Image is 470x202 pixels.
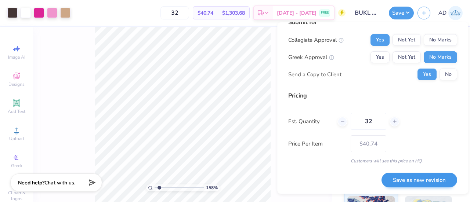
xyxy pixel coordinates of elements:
[206,184,218,191] span: 158 %
[424,51,457,63] button: No Marks
[448,6,463,20] img: Ava Dee
[222,9,245,17] span: $1,303.68
[288,18,457,27] div: Submit for
[8,109,25,114] span: Add Text
[288,158,457,164] div: Customers will see this price on HQ.
[8,54,25,60] span: Image AI
[198,9,213,17] span: $40.74
[440,69,457,80] button: No
[288,53,334,61] div: Greek Approval
[370,51,390,63] button: Yes
[389,7,414,19] button: Save
[438,6,463,20] a: AD
[288,117,332,125] label: Est. Quantity
[11,163,22,169] span: Greek
[288,36,344,44] div: Collegiate Approval
[288,139,345,148] label: Price Per Item
[351,113,386,130] input: – –
[370,34,390,46] button: Yes
[160,6,189,19] input: – –
[382,172,457,187] button: Save as new revision
[393,34,421,46] button: Not Yet
[8,81,25,87] span: Designs
[349,5,385,20] input: Untitled Design
[424,34,457,46] button: No Marks
[288,70,341,78] div: Send a Copy to Client
[9,136,24,142] span: Upload
[18,179,44,186] strong: Need help?
[44,179,75,186] span: Chat with us.
[321,10,329,15] span: FREE
[438,9,446,17] span: AD
[417,69,437,80] button: Yes
[393,51,421,63] button: Not Yet
[277,9,317,17] span: [DATE] - [DATE]
[4,190,29,202] span: Clipart & logos
[288,91,457,100] div: Pricing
